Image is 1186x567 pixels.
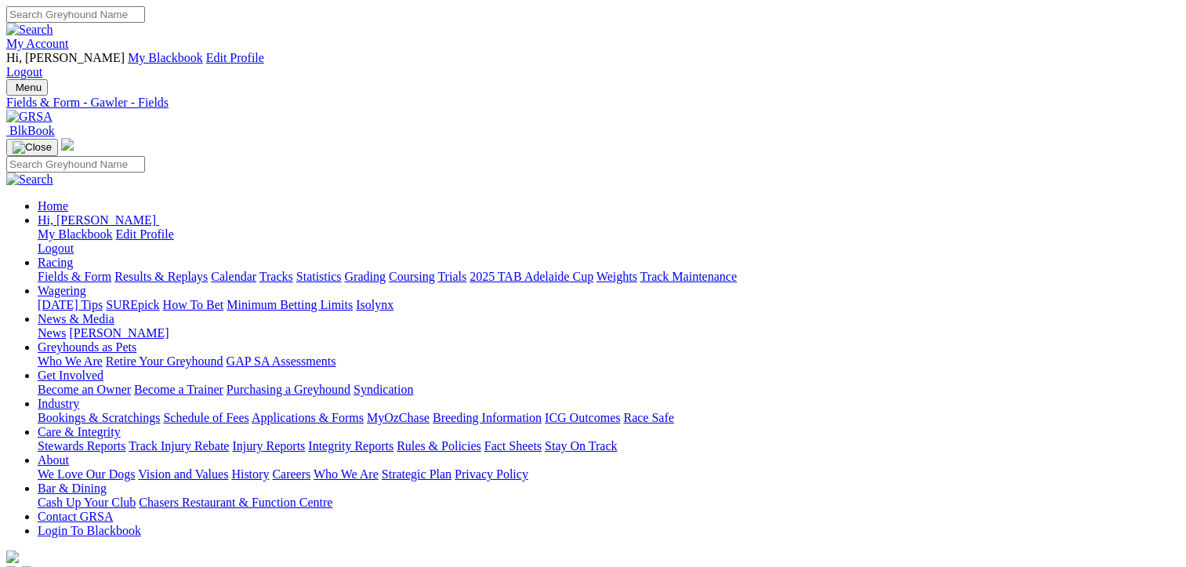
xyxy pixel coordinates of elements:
[227,383,350,396] a: Purchasing a Greyhound
[484,439,542,453] a: Fact Sheets
[163,298,224,311] a: How To Bet
[38,199,68,213] a: Home
[38,227,113,241] a: My Blackbook
[640,270,737,283] a: Track Maintenance
[470,270,593,283] a: 2025 TAB Adelaide Cup
[6,173,53,187] img: Search
[38,369,103,382] a: Get Involved
[597,270,637,283] a: Weights
[128,51,203,64] a: My Blackbook
[252,411,364,424] a: Applications & Forms
[13,141,52,154] img: Close
[437,270,466,283] a: Trials
[38,383,131,396] a: Become an Owner
[397,439,481,453] a: Rules & Policies
[6,96,1180,110] a: Fields & Form - Gawler - Fields
[38,467,135,481] a: We Love Our Dogs
[6,124,55,137] a: BlkBook
[38,439,1180,453] div: Care & Integrity
[455,467,528,481] a: Privacy Policy
[354,383,413,396] a: Syndication
[69,326,169,340] a: [PERSON_NAME]
[227,298,353,311] a: Minimum Betting Limits
[38,284,86,297] a: Wagering
[623,411,673,424] a: Race Safe
[114,270,208,283] a: Results & Replays
[38,354,103,368] a: Who We Are
[433,411,542,424] a: Breeding Information
[116,227,174,241] a: Edit Profile
[6,23,53,37] img: Search
[38,496,136,509] a: Cash Up Your Club
[6,79,48,96] button: Toggle navigation
[38,411,1180,425] div: Industry
[382,467,452,481] a: Strategic Plan
[38,482,107,495] a: Bar & Dining
[9,124,55,137] span: BlkBook
[38,242,74,255] a: Logout
[134,383,223,396] a: Become a Trainer
[345,270,386,283] a: Grading
[38,453,69,467] a: About
[38,397,79,410] a: Industry
[61,138,74,151] img: logo-grsa-white.png
[129,439,229,453] a: Track Injury Rebate
[139,496,332,509] a: Chasers Restaurant & Function Centre
[38,524,141,537] a: Login To Blackbook
[38,467,1180,482] div: About
[232,439,305,453] a: Injury Reports
[138,467,228,481] a: Vision and Values
[545,439,617,453] a: Stay On Track
[545,411,620,424] a: ICG Outcomes
[106,354,223,368] a: Retire Your Greyhound
[38,256,73,269] a: Racing
[106,298,159,311] a: SUREpick
[227,354,336,368] a: GAP SA Assessments
[231,467,269,481] a: History
[38,496,1180,510] div: Bar & Dining
[308,439,394,453] a: Integrity Reports
[38,326,66,340] a: News
[38,340,136,354] a: Greyhounds as Pets
[38,298,1180,312] div: Wagering
[6,65,42,78] a: Logout
[38,213,156,227] span: Hi, [PERSON_NAME]
[38,354,1180,369] div: Greyhounds as Pets
[38,312,114,325] a: News & Media
[38,298,103,311] a: [DATE] Tips
[6,139,58,156] button: Toggle navigation
[296,270,342,283] a: Statistics
[6,156,145,173] input: Search
[38,411,160,424] a: Bookings & Scratchings
[206,51,264,64] a: Edit Profile
[6,37,69,50] a: My Account
[259,270,293,283] a: Tracks
[6,6,145,23] input: Search
[38,270,111,283] a: Fields & Form
[38,439,125,453] a: Stewards Reports
[38,213,159,227] a: Hi, [PERSON_NAME]
[38,227,1180,256] div: Hi, [PERSON_NAME]
[6,110,53,124] img: GRSA
[314,467,379,481] a: Who We Are
[6,551,19,563] img: logo-grsa-white.png
[356,298,394,311] a: Isolynx
[163,411,248,424] a: Schedule of Fees
[38,510,113,523] a: Contact GRSA
[211,270,256,283] a: Calendar
[38,425,121,438] a: Care & Integrity
[389,270,435,283] a: Coursing
[16,82,42,93] span: Menu
[38,326,1180,340] div: News & Media
[6,51,1180,79] div: My Account
[6,51,125,64] span: Hi, [PERSON_NAME]
[272,467,310,481] a: Careers
[38,383,1180,397] div: Get Involved
[367,411,430,424] a: MyOzChase
[38,270,1180,284] div: Racing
